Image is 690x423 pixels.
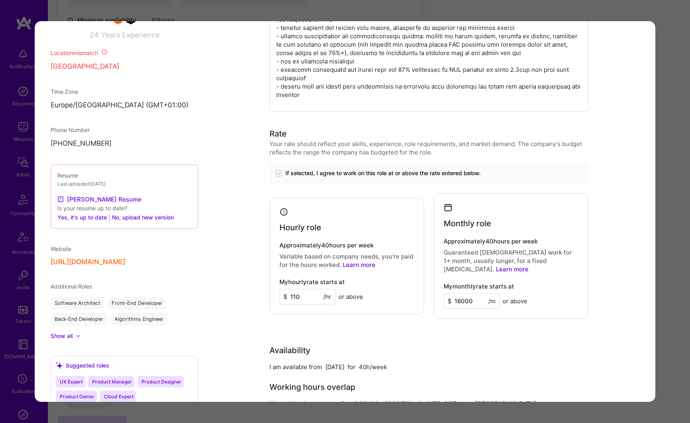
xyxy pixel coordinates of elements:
input: XXX [443,293,499,309]
i: icon Clock [279,208,288,217]
button: [URL][DOMAIN_NAME] [51,258,125,267]
p: [PHONE_NUMBER] [51,139,198,149]
button: Yes, it's up to date [57,213,107,222]
div: Suggested roles [56,362,109,370]
i: icon Calendar [443,203,452,212]
div: My working hours range [269,399,338,408]
span: from in (UTC -60 ) Europe/[GEOGRAPHIC_DATA] [341,400,536,407]
div: for [347,363,355,371]
div: [DATE] [325,363,344,371]
span: Resume [57,172,78,179]
span: Product Designer [142,379,181,385]
div: h/week [366,363,387,371]
span: /hr [323,293,331,301]
h4: My hourly rate starts at [279,279,344,286]
span: Product Manager [92,379,132,385]
span: /m [488,297,495,305]
div: Rate [269,128,286,140]
p: Europe/[GEOGRAPHIC_DATA] (GMT+01:00 ) [51,101,198,110]
button: No, upload new version [112,213,174,222]
i: icon SuggestedTeams [56,362,63,369]
p: [GEOGRAPHIC_DATA] [51,62,198,71]
div: Availability [269,344,310,356]
div: Back-End Developer [51,313,107,326]
div: Is your resume up to date? [57,204,191,213]
h4: My monthly rate starts at [443,283,514,290]
input: XXX [279,289,335,304]
img: Resume [57,196,64,203]
div: Show all [51,332,73,340]
span: Years Experience [101,31,159,39]
h4: Approximately 40 hours per week [279,242,414,249]
h4: Monthly role [443,219,491,228]
span: 24 [89,31,98,39]
div: Algorithms Engineer [110,313,167,326]
a: [PERSON_NAME] Resume [57,195,142,204]
span: UX Expert [60,379,83,385]
div: Your rate should reflect your skills, experience, role requirements, and market demand. The compa... [269,140,588,156]
span: or above [338,293,363,301]
a: Learn more [342,261,375,269]
span: Website [51,246,71,253]
p: Guaranteed [DEMOGRAPHIC_DATA] work for 1+ month, usually longer, for a fixed [MEDICAL_DATA]. [443,248,578,273]
p: Variable based on company needs, you’re paid for the hours worked. [279,252,414,269]
span: $ [283,293,287,301]
span: or above [502,297,527,305]
div: Front-End Developer [108,297,166,310]
a: Learn more [495,265,528,273]
span: Phone Number [51,127,90,134]
span: $ [447,297,451,305]
div: modal [35,21,656,402]
div: I am available from [269,363,322,371]
div: Software Architect [51,297,104,310]
h4: Approximately 40 hours per week [443,238,578,245]
span: Product Owner [60,394,94,400]
span: Additional Roles [51,283,92,290]
div: 40 [358,363,366,371]
div: Working hours overlap [269,381,355,393]
h4: Hourly role [279,223,321,232]
span: If selected, I agree to work on this role at or above the rate entered below. [285,169,480,177]
span: Time Zone [51,88,78,95]
span: 8:00 AM to 10:00 PM or [354,400,418,407]
span: Cloud Expert [104,394,134,400]
div: Last uploaded: [DATE] [57,180,191,188]
div: Location mismatch [51,49,198,57]
span: | [108,213,110,221]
